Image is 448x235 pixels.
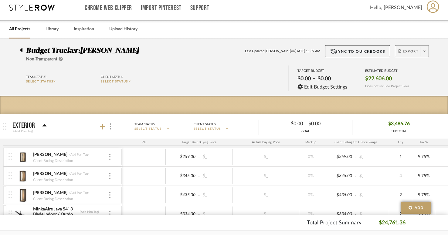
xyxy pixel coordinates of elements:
[249,153,283,161] div: $_
[414,172,433,180] div: 9.75%
[379,219,406,227] p: $24,761.36
[15,188,30,203] img: 65dbb399-945e-4f15-bc93-5edf3dd02944_50x50.jpg
[301,153,320,161] div: 0%
[354,154,358,160] span: -
[365,84,409,88] span: Does not include Project Fees
[388,129,410,134] div: SUBTOTAL
[3,123,6,130] img: grip.svg
[399,49,419,58] span: Export
[26,80,53,83] span: SELECT STATUS
[141,5,182,11] a: Import Pinterest
[197,192,201,198] span: -
[249,172,283,180] div: $_
[324,153,354,161] div: $259.00
[33,196,73,202] div: Client Facing Description
[307,119,347,129] div: $0.00
[324,210,354,219] div: $334.00
[26,74,46,80] div: Team Status
[80,47,139,54] span: [PERSON_NAME]
[370,4,422,11] span: Hello, [PERSON_NAME]
[259,129,352,134] div: GOAL
[299,139,322,146] div: Markup
[122,139,166,146] div: PO
[8,210,12,217] img: vertical-grip.svg
[12,122,35,129] p: Exterior
[201,210,231,219] div: $_
[69,172,89,176] div: (Add Plan Tag)
[168,210,197,219] div: $334.00
[8,153,12,160] img: vertical-grip.svg
[297,69,348,73] div: TARGET BUDGET
[414,153,433,161] div: 9.75%
[109,154,110,160] img: 3dots-v.svg
[15,150,30,164] img: bfaeada5-c0d8-4886-bfa8-c75f2ccd203b_50x50.jpg
[197,173,201,179] span: -
[354,192,358,198] span: -
[80,210,99,214] div: (Add Plan Tag)
[85,5,132,11] a: Chrome Web Clipper
[313,75,316,84] span: –
[295,49,320,54] span: [DATE] 11:39 AM
[324,191,354,200] div: $435.00
[15,169,30,183] img: a23e22ee-ffe7-4c8b-b900-6c51c08262ae_50x50.jpg
[26,57,57,61] span: Non-Transparent
[194,127,221,131] span: SELECT STATUS
[365,69,409,73] div: ESTIMATED BUDGET
[389,139,412,146] div: Qty
[354,173,358,179] span: -
[101,80,128,83] span: SELECT STATUS
[8,191,12,198] img: vertical-grip.svg
[358,153,387,161] div: $_
[3,139,448,230] div: Exterior(Add Plan Tag)Team StatusSELECT STATUSClient StatusSELECT STATUS$0.00-$0.00GOAL$3,486.76S...
[201,191,231,200] div: $_
[415,205,424,210] span: Add
[33,177,73,183] div: Client Facing Description
[249,191,283,200] div: $_
[134,127,162,131] span: SELECT STATUS
[134,122,154,127] div: Team Status
[265,49,291,54] span: [PERSON_NAME]
[391,210,410,219] div: 2
[358,172,387,180] div: $_
[168,191,197,200] div: $435.00
[307,219,361,227] p: Total Project Summary
[301,210,320,219] div: 0%
[194,122,216,127] div: Client Status
[69,153,89,157] div: (Add Plan Tag)
[264,119,305,129] div: $0.00
[166,139,232,146] div: Target Unit Buying Price
[33,190,68,196] div: [PERSON_NAME]
[74,25,94,33] a: Inspiration
[301,191,320,200] div: 0%
[110,123,111,129] img: 3dots-v.svg
[232,139,299,146] div: Actual Buying Price
[316,74,333,84] div: $0.00
[412,139,435,146] div: Tax %
[12,129,34,134] div: (Add Plan Tag)
[168,153,197,161] div: $259.00
[26,47,80,54] span: Budget Tracker:
[201,153,231,161] div: $_
[249,210,283,219] div: $_
[401,202,431,214] button: Add
[46,25,59,33] a: Library
[109,173,110,179] img: 3dots-v.svg
[395,45,429,57] button: Export
[358,191,387,200] div: $_
[33,171,68,177] div: [PERSON_NAME]
[324,172,354,180] div: $345.00
[33,158,73,164] div: Client Facing Description
[291,49,295,54] span: on
[305,120,307,128] span: -
[15,207,30,222] img: a996f38b-1351-4688-b06a-eac561700edc_50x50.jpg
[391,153,410,161] div: 1
[322,139,389,146] div: Client Selling Unit Price Range
[354,211,358,217] span: -
[304,84,347,90] span: Edit Budget Settings
[101,74,123,80] div: Client Status
[365,76,392,82] span: $22,606.00
[414,191,433,200] div: 9.75%
[168,172,197,180] div: $345.00
[109,192,110,198] img: 3dots-v.svg
[33,206,78,217] div: MinkaAire Java 54" 3 Blade Indoor / Outdoor Ceiling Fan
